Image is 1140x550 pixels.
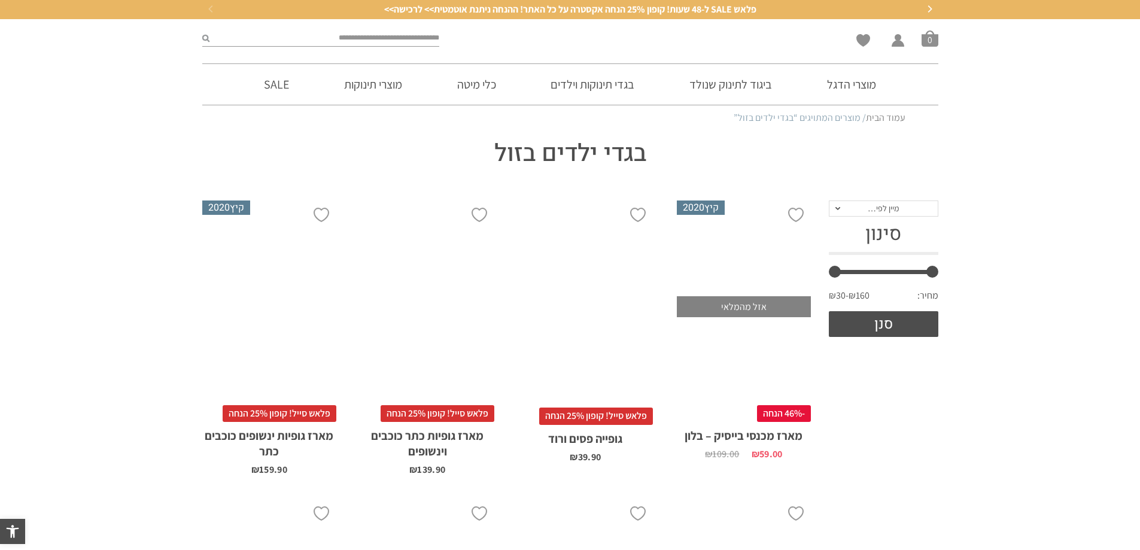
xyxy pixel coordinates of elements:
span: פלאש סייל! קופון 25% הנחה [223,405,336,422]
bdi: 159.90 [251,463,287,476]
a: עמוד הבית [866,111,905,124]
a: ביגוד לתינוק שנולד [671,64,790,105]
a: קיץ2020 מארז גופיות ינשופים כוכבים כתר פלאש סייל! קופון 25% הנחהמארז גופיות ינשופים כוכבים כתר ₪1... [202,200,336,475]
span: ₪ [752,448,759,460]
span: קיץ2020 [677,200,725,215]
h3: סינון [829,223,938,245]
a: מוצרי הדגל [809,64,894,105]
a: מוצרי תינוקות [326,64,420,105]
a: קיץ2020 מארז מכנסי בייסיק - בלון אזל מהמלאי-46% הנחהמארז מכנסי בייסיק – בלון [677,200,811,459]
span: סל קניות [922,30,938,47]
nav: Breadcrumb [235,111,905,124]
button: סנן [829,311,938,337]
span: Wishlist [856,34,870,51]
a: פלאש SALE ל-48 שעות! קופון 25% הנחה אקסטרה על כל האתר! ההנחה ניתנת אוטמטית>> לרכישה>> [214,3,926,16]
h2: מארז מכנסי בייסיק – בלון [677,422,811,443]
a: מארז גופיות כתר כוכבים וינשופים פלאש סייל! קופון 25% הנחהמארז גופיות כתר כוכבים וינשופים ₪139.90 [360,200,494,475]
span: ₪ [409,463,417,476]
img: מארז מכנסי בייסיק - בלון [677,200,811,399]
span: ₪ [570,451,577,463]
img: Baby Basic בגדי תינוקות וילדים אונליין [506,25,634,51]
img: svg%3E [467,372,491,396]
span: קיץ2020 [202,200,250,215]
a: בגדי תינוקות וילדים [533,64,652,105]
bdi: 109.00 [705,448,739,460]
span: פלאש סייל! קופון 25% הנחה [381,405,494,422]
span: ₪30 [829,289,849,302]
a: גופייה פסים ורוד פלאש סייל! קופון 25% הנחהגופייה פסים ורוד ₪39.90 [518,200,652,462]
img: svg%3E [309,372,333,396]
a: SALE [246,64,307,105]
bdi: 59.00 [752,448,783,460]
a: Wishlist [856,34,870,47]
button: Next [920,1,938,19]
a: סל קניות0 [922,30,938,47]
span: ₪160 [849,289,870,302]
h2: מארז גופיות כתר כוכבים וינשופים [360,422,494,459]
div: מחיר: — [829,286,938,311]
span: מיין לפי… [868,203,899,214]
div: אזל מהמלאי [677,296,811,317]
img: svg%3E [626,375,650,399]
bdi: 139.90 [409,463,445,476]
span: -46% הנחה [757,405,811,422]
h1: בגדי ילדים בזול [400,137,741,171]
h2: מארז גופיות ינשופים כוכבים כתר [202,422,336,459]
span: פלאש סייל! קופון 25% הנחה [539,408,653,424]
a: כלי מיטה [439,64,514,105]
bdi: 39.90 [570,451,601,463]
span: ₪ [705,448,712,460]
span: פלאש SALE ל-48 שעות! קופון 25% הנחה אקסטרה על כל האתר! ההנחה ניתנת אוטמטית>> לרכישה>> [384,3,756,16]
h2: גופייה פסים ורוד [518,425,652,446]
span: ₪ [251,463,259,476]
